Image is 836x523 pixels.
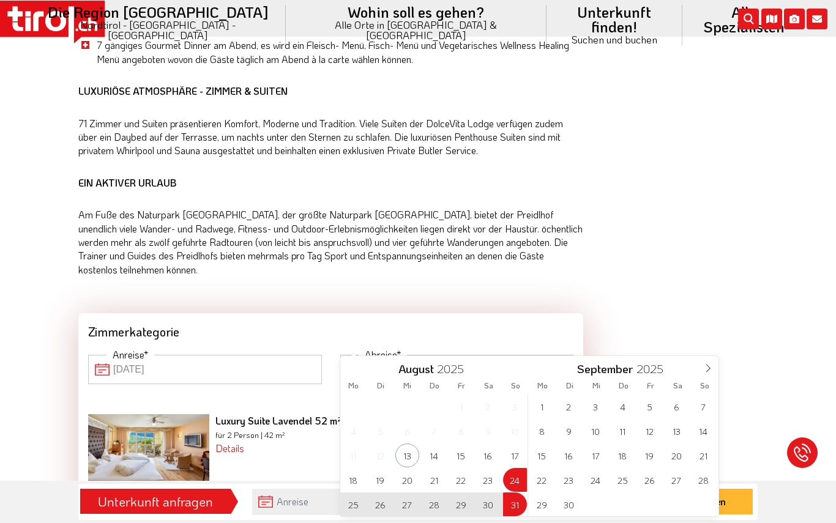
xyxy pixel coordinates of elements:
[449,443,473,467] span: August 15, 2025
[557,443,581,467] span: September 16, 2025
[449,468,473,492] span: August 22, 2025
[448,382,475,390] span: Fr
[503,443,527,467] span: August 17, 2025
[78,176,177,189] strong: EIN AKTIVER URLAUB
[88,414,209,495] img: render-images
[692,419,715,443] span: September 14, 2025
[476,443,500,467] span: August 16, 2025
[340,382,367,390] span: Mo
[341,419,365,443] span: August 4, 2025
[476,419,500,443] span: August 9, 2025
[503,395,527,418] span: August 3, 2025
[611,468,635,492] span: September 25, 2025
[761,9,782,29] i: Karte öffnen
[434,361,474,376] input: Year
[84,491,227,512] div: Unterkunft anfragen
[784,9,805,29] i: Fotogalerie
[252,489,415,515] input: Anreise
[610,382,637,390] span: Do
[638,395,662,418] span: September 5, 2025
[502,382,529,390] span: So
[78,313,583,345] div: Zimmerkategorie
[394,382,421,390] span: Mi
[557,468,581,492] span: September 23, 2025
[692,443,715,467] span: September 21, 2025
[584,443,608,467] span: September 17, 2025
[664,382,691,390] span: Sa
[476,395,500,418] span: August 2, 2025
[530,395,554,418] span: September 1, 2025
[215,430,285,440] small: für 2 Person | 42 m²
[215,414,341,427] b: Luxury Suite Lavendel 52 m²
[395,492,419,516] span: August 27, 2025
[422,443,446,467] span: August 14, 2025
[584,419,608,443] span: September 10, 2025
[368,492,392,516] span: August 26, 2025
[300,20,532,40] small: Alle Orte in [GEOGRAPHIC_DATA] & [GEOGRAPHIC_DATA]
[611,395,635,418] span: September 4, 2025
[633,361,673,376] input: Year
[476,492,500,516] span: August 30, 2025
[368,468,392,492] span: August 19, 2025
[341,492,365,516] span: August 25, 2025
[561,34,668,45] small: Suchen und buchen
[583,382,610,390] span: Mi
[807,9,827,29] i: Kontakt
[475,382,502,390] span: Sa
[449,395,473,418] span: August 1, 2025
[530,419,554,443] span: September 8, 2025
[45,20,271,40] small: Nordtirol - [GEOGRAPHIC_DATA] - [GEOGRAPHIC_DATA]
[638,468,662,492] span: September 26, 2025
[692,468,715,492] span: September 28, 2025
[78,117,583,158] p: 71 Zimmer und Suiten präsentieren Komfort, Moderne und Tradition. Viele Suiten der DolceVita Lodg...
[368,419,392,443] span: August 5, 2025
[692,395,715,418] span: September 7, 2025
[530,492,554,516] span: September 29, 2025
[367,382,394,390] span: Di
[421,382,448,390] span: Do
[78,208,583,276] p: Am Fuße des Naturpark [GEOGRAPHIC_DATA], der größte Naturpark [GEOGRAPHIC_DATA], bietet der Preid...
[556,382,583,390] span: Di
[665,468,689,492] span: September 27, 2025
[78,84,288,97] strong: LUXURIÖSE ATMOSPHÄRE - ZIMMER & SUITEN
[422,468,446,492] span: August 21, 2025
[368,443,392,467] span: August 12, 2025
[637,382,664,390] span: Fr
[422,419,446,443] span: August 7, 2025
[665,419,689,443] span: September 13, 2025
[584,468,608,492] span: September 24, 2025
[665,443,689,467] span: September 20, 2025
[529,382,556,390] span: Mo
[395,443,419,467] span: August 13, 2025
[449,419,473,443] span: August 8, 2025
[557,419,581,443] span: September 9, 2025
[557,492,581,516] span: September 30, 2025
[503,419,527,443] span: August 10, 2025
[530,443,554,467] span: September 15, 2025
[557,395,581,418] span: September 2, 2025
[395,419,419,443] span: August 6, 2025
[530,468,554,492] span: September 22, 2025
[476,468,500,492] span: August 23, 2025
[638,443,662,467] span: September 19, 2025
[691,382,718,390] span: So
[638,419,662,443] span: September 12, 2025
[611,443,635,467] span: September 18, 2025
[398,363,434,375] span: August
[577,363,633,375] span: September
[422,492,446,516] span: August 28, 2025
[341,443,365,467] span: August 11, 2025
[395,468,419,492] span: August 20, 2025
[449,492,473,516] span: August 29, 2025
[665,395,689,418] span: September 6, 2025
[584,395,608,418] span: September 3, 2025
[215,442,244,454] a: Details
[611,419,635,443] span: September 11, 2025
[341,468,365,492] span: August 18, 2025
